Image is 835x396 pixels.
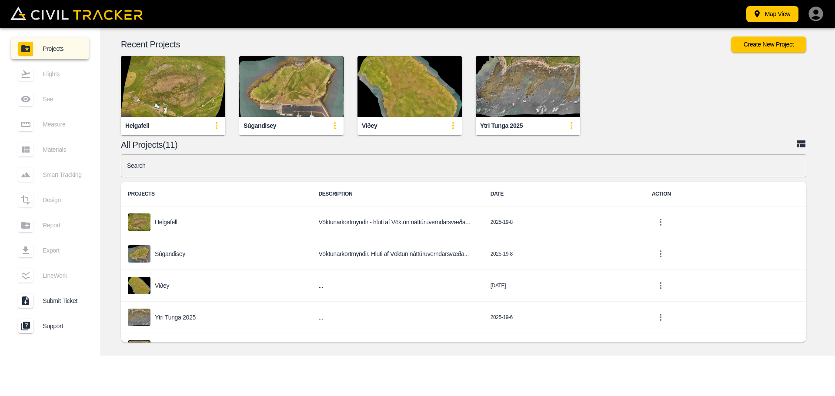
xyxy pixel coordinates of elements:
p: Helgafell [155,219,177,226]
h6: ... [318,280,476,291]
a: Support [11,316,89,336]
h6: ... [318,312,476,323]
button: Create New Project [731,37,806,53]
div: Ytri Tunga 2025 [480,122,523,130]
p: Viðey [155,282,169,289]
p: Súgandisey [155,250,185,257]
span: Projects [43,45,82,52]
img: project-image [128,277,150,294]
img: project-image [128,213,150,231]
img: project-image [128,309,150,326]
button: update-card-details [444,117,462,134]
td: 2025-19-6 [484,302,645,333]
img: project-image [128,245,150,263]
h6: Vöktunarkortmyndir. Hluti af Vöktun náttúruverndarsvæða [318,249,476,260]
button: Map View [746,6,798,22]
button: update-card-details [563,117,580,134]
th: PROJECTS [121,182,311,206]
div: Viðey [362,122,377,130]
img: Viðey [357,56,462,117]
th: DESCRIPTION [311,182,483,206]
a: Projects [11,38,89,59]
span: Submit Ticket [43,297,82,304]
td: 2025-15-1 [484,333,645,365]
span: Support [43,323,82,329]
td: 2025-19-8 [484,206,645,238]
button: update-card-details [208,117,225,134]
th: ACTION [645,182,806,206]
h6: Vöktunarkortmyndir - hluti af Vöktun náttúruverndarsvæða [318,217,476,228]
img: Civil Tracker [10,7,143,20]
img: Súgandisey [239,56,344,117]
div: Súgandisey [244,122,276,130]
td: 2025-19-8 [484,238,645,270]
th: DATE [484,182,645,206]
div: Helgafell [125,122,149,130]
img: project-image [128,340,150,358]
p: Recent Projects [121,41,731,48]
img: Ytri Tunga 2025 [476,56,580,117]
td: [DATE] [484,270,645,302]
button: update-card-details [326,117,344,134]
a: Submit Ticket [11,290,89,311]
img: Helgafell [121,56,225,117]
p: All Projects(11) [121,141,796,148]
p: Ytri Tunga 2025 [155,314,196,321]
